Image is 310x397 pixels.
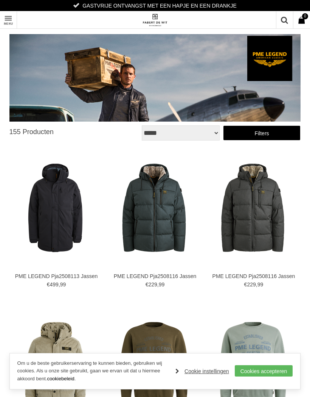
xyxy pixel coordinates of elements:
a: PME LEGEND Pja2508116 Jassen [210,273,297,280]
a: cookiebeleid [47,376,74,381]
span: , [256,281,257,288]
span: , [59,281,60,288]
span: 229 [148,281,157,288]
img: PME LEGEND [9,34,301,122]
span: 499 [50,281,59,288]
img: Fabert de Wit [142,14,168,27]
span: 99 [60,281,66,288]
p: Om u de beste gebruikerservaring te kunnen bieden, gebruiken wij cookies. Als u onze site gebruik... [17,359,168,383]
a: Cookies accepteren [235,365,293,377]
span: € [47,281,50,288]
span: € [146,281,149,288]
span: € [244,281,247,288]
span: 155 Producten [9,128,54,136]
span: 0 [302,13,308,19]
a: Filters [223,125,301,141]
a: Cookie instellingen [175,366,229,377]
img: PME LEGEND Pja2508116 Jassen [208,163,297,252]
a: PME LEGEND Pja2508113 Jassen [13,273,100,280]
img: PME LEGEND Pja2508116 Jassen [110,163,198,252]
span: 99 [257,281,263,288]
span: 99 [159,281,165,288]
a: PME LEGEND Pja2508116 Jassen [112,273,198,280]
span: 229 [247,281,256,288]
a: Fabert de Wit [82,11,228,28]
img: PME LEGEND Pja2508113 Jassen [11,163,100,252]
span: , [157,281,159,288]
